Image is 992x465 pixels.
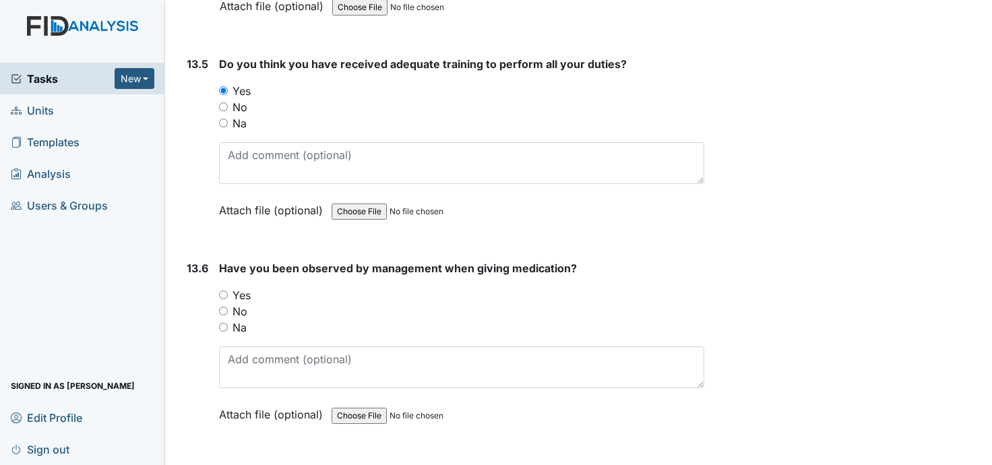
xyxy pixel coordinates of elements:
input: Yes [219,86,228,95]
a: Tasks [11,71,115,87]
button: New [115,68,155,89]
span: Analysis [11,163,71,184]
label: No [232,99,247,115]
input: Na [219,119,228,127]
label: No [232,303,247,319]
label: Yes [232,287,251,303]
span: Templates [11,131,80,152]
span: Users & Groups [11,195,108,216]
label: Na [232,319,247,336]
span: Edit Profile [11,407,82,428]
label: Yes [232,83,251,99]
input: Na [219,323,228,332]
span: Sign out [11,439,69,460]
input: No [219,102,228,111]
label: Na [232,115,247,131]
span: Units [11,100,54,121]
label: Attach file (optional) [219,399,328,423]
span: Do you think you have received adequate training to perform all your duties? [219,57,627,71]
span: Have you been observed by management when giving medication? [219,261,577,275]
label: Attach file (optional) [219,195,328,218]
input: No [219,307,228,315]
label: 13.6 [187,260,208,276]
span: Signed in as [PERSON_NAME] [11,375,135,396]
label: 13.5 [187,56,208,72]
input: Yes [219,290,228,299]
